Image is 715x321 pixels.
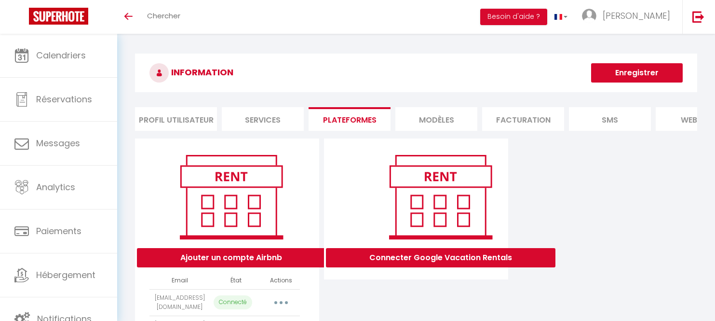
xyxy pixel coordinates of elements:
[137,248,325,267] button: Ajouter un compte Airbnb
[135,107,217,131] li: Profil Utilisateur
[36,49,86,61] span: Calendriers
[262,272,300,289] th: Actions
[210,272,262,289] th: État
[222,107,304,131] li: Services
[395,107,477,131] li: MODÈLES
[149,289,210,316] td: [EMAIL_ADDRESS][DOMAIN_NAME]
[170,151,293,243] img: rent.png
[480,9,547,25] button: Besoin d'aide ?
[147,11,180,21] span: Chercher
[36,225,81,237] span: Paiements
[149,272,210,289] th: Email
[36,93,92,105] span: Réservations
[569,107,651,131] li: SMS
[36,181,75,193] span: Analytics
[692,11,704,23] img: logout
[379,151,502,243] img: rent.png
[214,295,252,309] p: Connecté
[135,54,697,92] h3: INFORMATION
[591,63,683,83] button: Enregistrer
[482,107,564,131] li: Facturation
[36,137,80,149] span: Messages
[582,9,596,23] img: ...
[326,248,555,267] button: Connecter Google Vacation Rentals
[36,269,95,281] span: Hébergement
[29,8,88,25] img: Super Booking
[309,107,391,131] li: Plateformes
[603,10,670,22] span: [PERSON_NAME]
